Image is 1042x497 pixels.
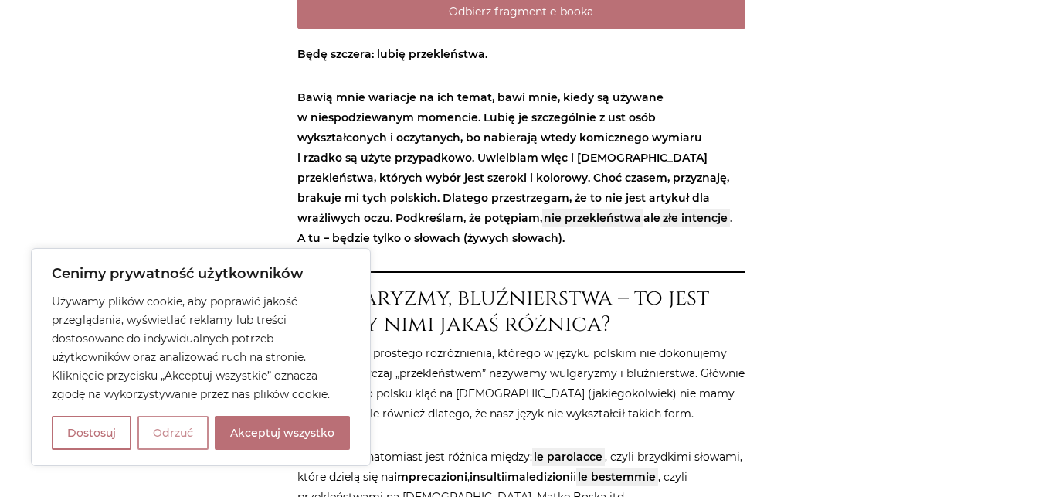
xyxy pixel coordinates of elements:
h2: Wulgaryzmy, bluźnierstwa – to jest między nimi jakaś różnica? [297,285,745,337]
strong: Będę szczera: lubię przekleństwa. [297,47,487,61]
p: Używamy plików cookie, aby poprawić jakość przeglądania, wyświetlać reklamy lub treści dostosowan... [52,292,350,403]
strong: insulti [470,470,504,484]
button: Dostosuj [52,416,131,450]
mark: złe intencje [660,209,730,227]
strong: le parolacce [534,450,602,464]
mark: nie przekleństwa [542,209,644,227]
strong: maledizioni [507,470,573,484]
button: Akceptuj wszystko [215,416,350,450]
strong: imprecazioni [394,470,467,484]
strong: le bestemmie [578,470,656,484]
p: Zacznijmy od prostego rozróżnienia, którego w języku polskim nie dokonujemy często. Zazwyczaj „pr... [297,343,745,424]
strong: Bawią mnie wariacje na ich temat, bawi mnie, kiedy są używane w niespodziewanym momencie. Lubię j... [297,90,732,245]
p: Cenimy prywatność użytkowników [52,264,350,283]
button: Odrzuć [137,416,209,450]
